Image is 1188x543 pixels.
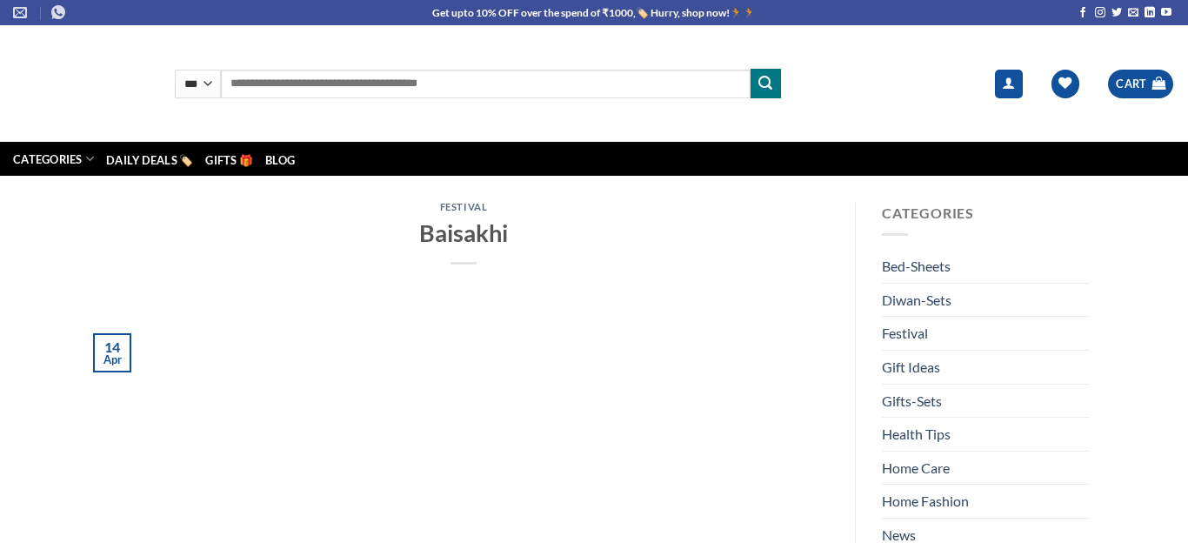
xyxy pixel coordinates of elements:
[440,201,487,212] a: Festival
[106,150,193,171] a: Daily Deals 🏷️
[882,351,940,384] a: Gift Ideas
[432,4,756,21] li: 🏃🏃
[13,45,149,123] img: Kritarth Handicrafts
[1108,70,1173,98] a: View cart
[265,150,295,171] a: Blog
[882,251,951,284] a: Bed-Sheets
[1145,7,1155,19] a: Follow on LinkedIn
[882,452,950,485] a: Home Care
[205,150,253,171] a: Gifts 🎁
[882,284,951,317] a: Diwan-Sets
[1051,70,1079,98] a: Wishlist
[882,486,969,519] a: Home Fashion
[995,70,1023,98] a: Login
[1116,75,1147,92] span: Cart
[432,6,730,19] b: Get upto 10% OFF over the spend of ₹1000,🏷️ Hurry, shop now!
[119,218,808,248] h1: Baisakhi
[882,204,974,221] span: Categories
[1078,7,1088,19] a: Follow on Facebook
[1128,7,1138,19] a: Send us an email
[882,418,951,451] a: Health Tips
[1161,7,1171,19] a: Follow on YouTube
[751,69,780,98] button: Submit
[1111,7,1122,19] a: Follow on Twitter
[1095,7,1105,19] a: Follow on Instagram
[882,385,942,418] a: Gifts-Sets
[882,318,928,351] a: Festival
[13,142,94,176] a: Categories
